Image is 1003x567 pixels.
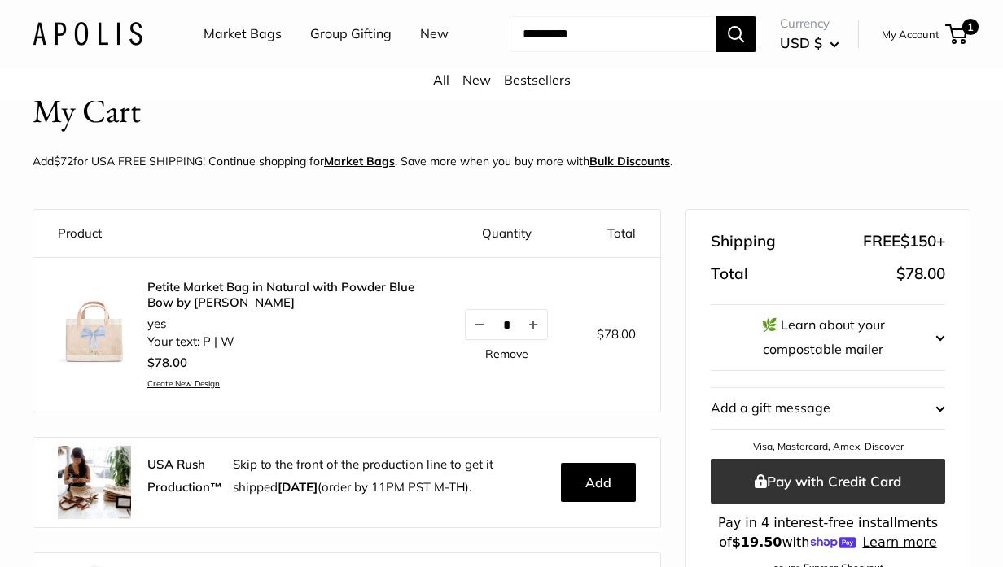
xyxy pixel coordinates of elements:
[58,446,131,519] img: rush.jpg
[896,264,945,283] span: $78.00
[420,22,449,46] a: New
[780,34,822,51] span: USD $
[54,154,73,168] span: $72
[147,378,416,389] a: Create New Design
[882,24,939,44] a: My Account
[147,315,416,334] li: yes
[33,210,440,258] th: Product
[711,227,776,256] span: Shipping
[863,227,945,256] span: FREE +
[278,479,318,495] b: [DATE]
[466,310,493,339] button: Decrease quantity by 1
[310,22,392,46] a: Group Gifting
[572,210,660,258] th: Total
[780,12,839,35] span: Currency
[711,260,748,289] span: Total
[780,30,839,56] button: USD $
[204,22,282,46] a: Market Bags
[485,348,528,360] a: Remove
[597,326,636,342] span: $78.00
[900,231,936,251] span: $150
[947,24,967,44] a: 1
[510,16,716,52] input: Search...
[493,318,519,332] input: Quantity
[324,154,395,168] a: Market Bags
[462,72,491,88] a: New
[519,310,547,339] button: Increase quantity by 1
[147,355,187,370] span: $78.00
[962,19,979,35] span: 1
[433,72,449,88] a: All
[589,154,670,168] u: Bulk Discounts
[716,16,756,52] button: Search
[711,388,945,429] button: Add a gift message
[711,459,945,504] button: Pay with Credit Card
[504,72,571,88] a: Bestsellers
[147,333,416,351] li: Your text: P | W
[753,440,904,452] a: Visa, Mastercard, Amex, Discover
[33,87,141,135] h1: My Cart
[33,22,142,46] img: Apolis
[233,453,549,499] p: Skip to the front of the production line to get it shipped (order by 11PM PST M-TH).
[561,463,636,502] button: Add
[711,305,945,370] button: 🌿 Learn about your compostable mailer
[440,210,572,258] th: Quantity
[33,150,672,172] p: Add for USA FREE SHIPPING! Continue shopping for . Save more when you buy more with .
[147,456,222,495] strong: USA Rush Production™
[147,279,416,311] a: Petite Market Bag in Natural with Powder Blue Bow by [PERSON_NAME]
[58,296,131,369] img: Petite Market Bag in Natural with Powder Blue Bow by Amy Logsdon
